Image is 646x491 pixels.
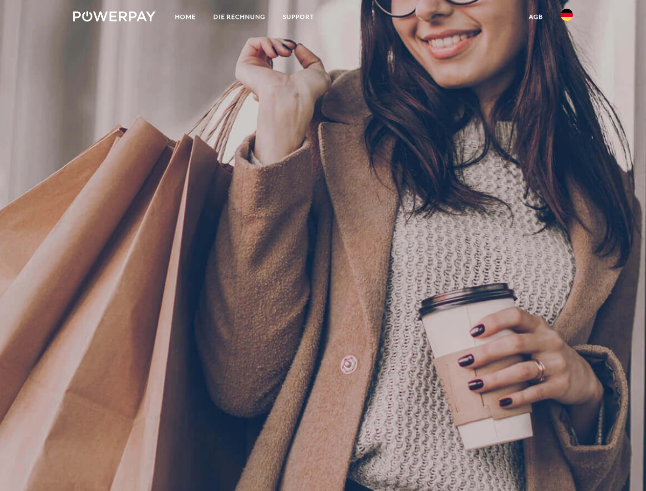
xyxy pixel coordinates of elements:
[73,11,155,21] img: logo-powerpay-white.svg
[520,8,552,26] a: agb
[166,8,205,26] a: Home
[274,8,323,26] a: SUPPORT
[561,9,573,21] img: de
[205,8,274,26] a: DIE RECHNUNG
